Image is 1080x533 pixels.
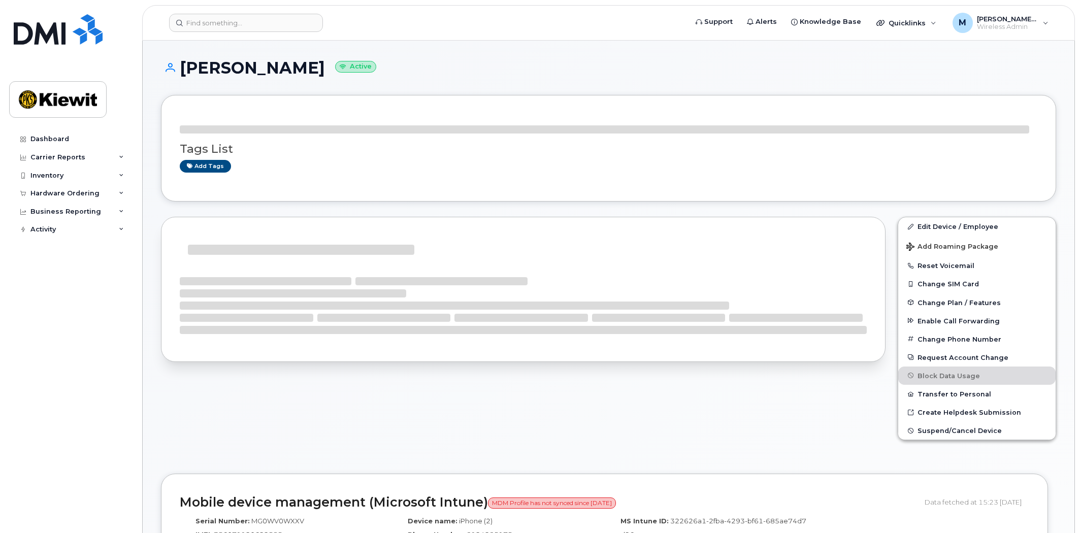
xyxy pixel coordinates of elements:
a: Create Helpdesk Submission [898,403,1056,421]
button: Request Account Change [898,348,1056,367]
label: MS Intune ID: [620,516,669,526]
h1: [PERSON_NAME] [161,59,1056,77]
span: MG0WV0WXXV [251,517,304,525]
span: iPhone (2) [459,517,493,525]
h2: Mobile device management (Microsoft Intune) [180,495,917,510]
small: Active [335,61,376,73]
span: Enable Call Forwarding [918,317,1000,324]
button: Change Plan / Features [898,293,1056,312]
button: Add Roaming Package [898,236,1056,256]
button: Enable Call Forwarding [898,312,1056,330]
label: Device name: [408,516,457,526]
span: MDM Profile has not synced since [DATE] [488,497,616,509]
span: Suspend/Cancel Device [918,427,1002,435]
button: Transfer to Personal [898,385,1056,403]
button: Suspend/Cancel Device [898,421,1056,440]
span: Add Roaming Package [906,243,998,252]
a: Add tags [180,160,231,173]
button: Block Data Usage [898,367,1056,385]
button: Change SIM Card [898,275,1056,293]
a: Edit Device / Employee [898,217,1056,236]
button: Change Phone Number [898,330,1056,348]
h3: Tags List [180,143,1037,155]
button: Reset Voicemail [898,256,1056,275]
div: Data fetched at 15:23 [DATE] [925,492,1029,512]
span: Change Plan / Features [918,298,1001,306]
label: Serial Number: [195,516,250,526]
